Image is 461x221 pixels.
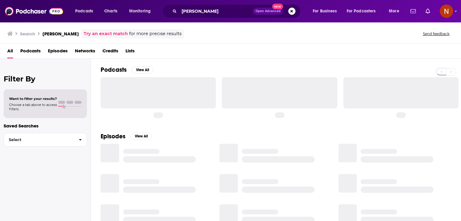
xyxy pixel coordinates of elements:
[132,66,153,74] button: View All
[71,6,101,16] button: open menu
[42,31,79,37] h3: [PERSON_NAME]
[125,6,159,16] button: open menu
[9,103,57,111] span: Choose a tab above to access filters.
[9,97,57,101] span: Want to filter your results?
[75,46,95,58] a: Networks
[101,133,125,140] h2: Episodes
[408,6,418,16] a: Show notifications dropdown
[130,133,152,140] button: View All
[343,6,385,16] button: open menu
[101,66,127,74] h2: Podcasts
[313,7,337,15] span: For Business
[347,7,376,15] span: For Podcasters
[129,30,182,37] span: for more precise results
[75,7,93,15] span: Podcasts
[104,7,117,15] span: Charts
[100,6,121,16] a: Charts
[440,5,453,18] button: Show profile menu
[253,8,283,15] button: Open AdvancedNew
[168,4,306,18] div: Search podcasts, credits, & more...
[389,7,399,15] span: More
[256,10,281,13] span: Open Advanced
[101,66,153,74] a: PodcastsView All
[20,31,35,37] h3: Search
[309,6,344,16] button: open menu
[440,5,453,18] span: Logged in as AdelNBM
[102,46,118,58] a: Credits
[4,123,87,129] p: Saved Searches
[440,5,453,18] img: User Profile
[4,133,87,147] button: Select
[272,4,283,9] span: New
[4,138,74,142] span: Select
[129,7,151,15] span: Monitoring
[423,6,433,16] a: Show notifications dropdown
[20,46,41,58] a: Podcasts
[125,46,135,58] a: Lists
[179,6,253,16] input: Search podcasts, credits, & more...
[4,74,87,83] h2: Filter By
[7,46,13,58] a: All
[421,31,451,36] button: Send feedback
[48,46,68,58] a: Episodes
[5,5,63,17] img: Podchaser - Follow, Share and Rate Podcasts
[84,30,128,37] a: Try an exact match
[385,6,407,16] button: open menu
[101,133,152,140] a: EpisodesView All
